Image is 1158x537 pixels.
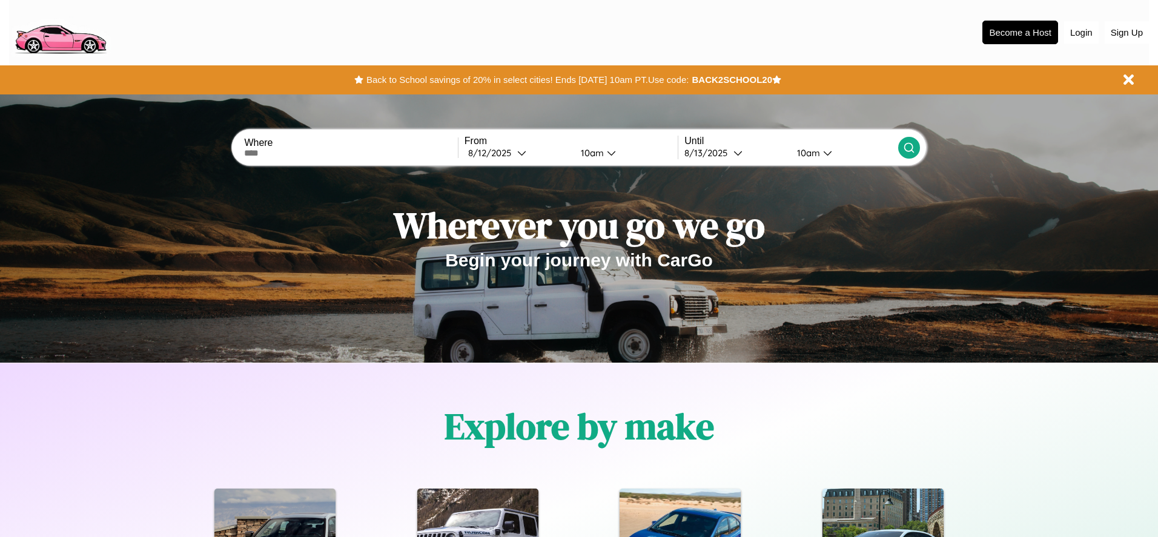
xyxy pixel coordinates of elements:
label: Until [684,136,898,147]
button: Become a Host [982,21,1058,44]
button: Back to School savings of 20% in select cities! Ends [DATE] 10am PT.Use code: [363,71,692,88]
h1: Explore by make [445,401,714,451]
div: 10am [791,147,823,159]
button: Sign Up [1105,21,1149,44]
label: From [465,136,678,147]
div: 10am [575,147,607,159]
label: Where [244,137,457,148]
button: 10am [571,147,678,159]
b: BACK2SCHOOL20 [692,74,772,85]
div: 8 / 12 / 2025 [468,147,517,159]
button: 10am [787,147,898,159]
div: 8 / 13 / 2025 [684,147,733,159]
button: Login [1064,21,1099,44]
img: logo [9,6,111,57]
button: 8/12/2025 [465,147,571,159]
